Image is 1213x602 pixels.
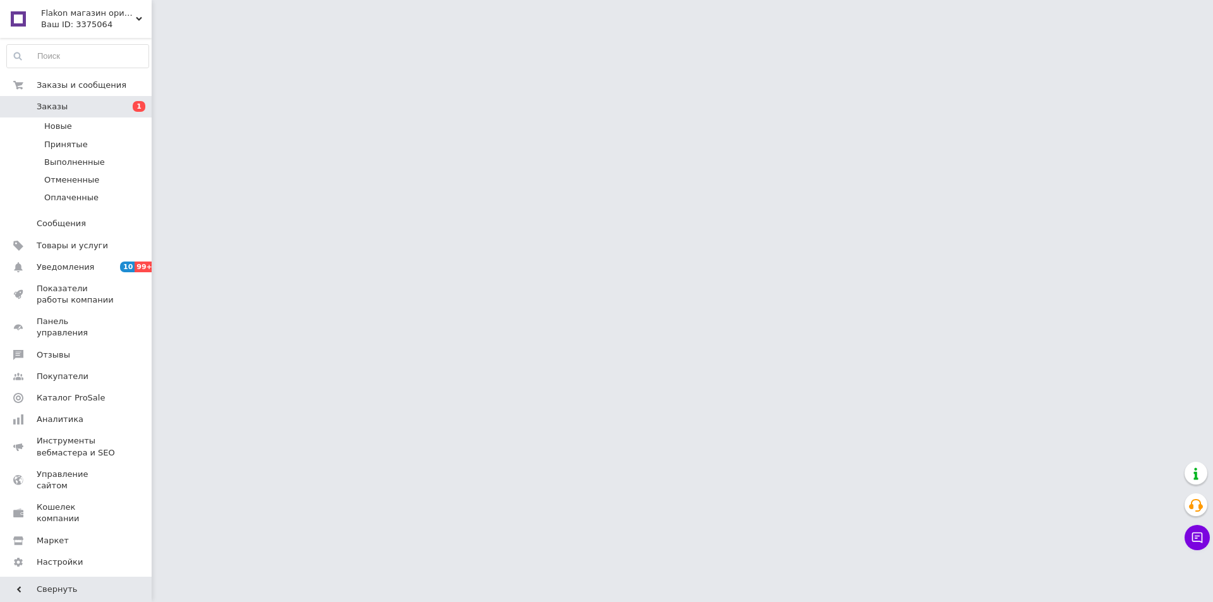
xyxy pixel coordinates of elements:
span: Выполненные [44,157,105,168]
span: 99+ [135,262,155,272]
span: Показатели работы компании [37,283,117,306]
span: Принятые [44,139,88,150]
span: Заказы и сообщения [37,80,126,91]
span: Новые [44,121,72,132]
span: Отмененные [44,174,99,186]
span: Покупатели [37,371,88,382]
span: Уведомления [37,262,94,273]
span: 10 [120,262,135,272]
span: Сообщения [37,218,86,229]
button: Чат с покупателем [1185,525,1210,550]
span: Оплаченные [44,192,99,203]
span: Каталог ProSale [37,392,105,404]
span: Flakon магазин оригинальной парфюмерии [41,8,136,19]
span: Управление сайтом [37,469,117,491]
span: Настройки [37,557,83,568]
span: 1 [133,101,145,112]
span: Аналитика [37,414,83,425]
span: Кошелек компании [37,502,117,524]
span: Заказы [37,101,68,112]
div: Ваш ID: 3375064 [41,19,152,30]
span: Маркет [37,535,69,546]
span: Инструменты вебмастера и SEO [37,435,117,458]
span: Товары и услуги [37,240,108,251]
span: Отзывы [37,349,70,361]
span: Панель управления [37,316,117,339]
input: Поиск [7,45,148,68]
